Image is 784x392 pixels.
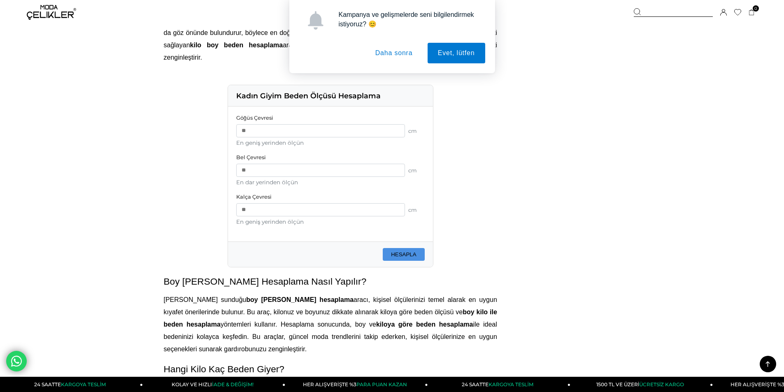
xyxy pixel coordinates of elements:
[428,377,570,392] a: 24 SAATTEKARGOYA TESLİM
[356,381,407,387] span: PARA PUAN KAZAN
[61,381,105,387] span: KARGOYA TESLİM
[383,248,425,261] button: HESAPLA
[0,377,143,392] a: 24 SAATTEKARGOYA TESLİM
[212,381,253,387] span: İADE & DEĞİŞİM!
[164,276,367,287] span: Boy [PERSON_NAME] Hesaplama Nasıl Yapılır?
[228,85,433,107] div: Kadın Giyim Beden Ölçüsü Hesaplama
[246,296,354,303] b: boy [PERSON_NAME] hesaplama
[332,10,485,29] div: Kampanya ve gelişmelerde seni bilgilendirmek istiyoruz? 😊
[306,11,325,30] img: notification icon
[285,377,428,392] a: HER ALIŞVERİŞTE %3PARA PUAN KAZAN
[408,207,425,213] span: cm
[570,377,713,392] a: 1500 TL VE ÜZERİÜCRETSİZ KARGO
[236,154,425,160] label: Bel Çevresi
[408,167,425,174] span: cm
[236,139,425,146] div: En geniş yerinden ölçün
[236,194,425,200] label: Kalça Çevresi
[365,43,423,63] button: Daha sonra
[236,115,425,121] label: Göğüs Çevresi
[143,377,285,392] a: KOLAY VE HIZLIİADE & DEĞİŞİM!
[639,381,684,387] span: ÜCRETSİZ KARGO
[236,218,425,225] div: En geniş yerinden ölçün
[489,381,533,387] span: KARGOYA TESLİM
[164,296,497,353] span: [PERSON_NAME] sunduğu aracı, kişisel ölçülerinizi temel alarak en uygun kıyafet önerilerinde bulu...
[164,308,497,328] b: boy kilo ile beden hesaplama
[236,179,425,186] div: En dar yerinden ölçün
[408,128,425,134] span: cm
[376,321,473,328] b: kiloya göre beden hesaplama
[164,364,284,374] span: Hangi Kilo Kaç Beden Giyer?
[428,43,485,63] button: Evet, lütfen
